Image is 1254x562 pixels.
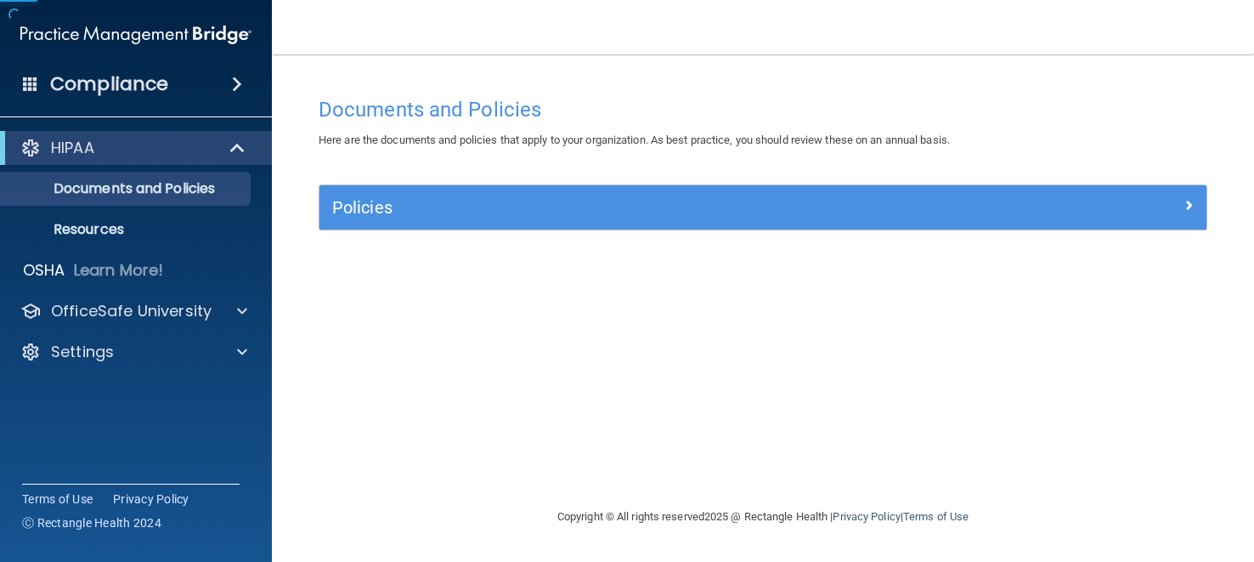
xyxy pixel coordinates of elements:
[332,198,972,217] h5: Policies
[23,260,65,281] p: OSHA
[20,301,247,321] a: OfficeSafe University
[319,99,1207,121] h4: Documents and Policies
[51,342,114,362] p: Settings
[20,342,247,362] a: Settings
[22,514,161,531] span: Ⓒ Rectangle Health 2024
[903,510,969,523] a: Terms of Use
[74,260,164,281] p: Learn More!
[319,133,950,146] span: Here are the documents and policies that apply to your organization. As best practice, you should...
[332,194,1194,221] a: Policies
[50,72,168,96] h4: Compliance
[20,138,246,158] a: HIPAA
[11,180,243,197] p: Documents and Policies
[22,491,93,508] a: Terms of Use
[833,510,900,523] a: Privacy Policy
[113,491,189,508] a: Privacy Policy
[11,221,243,238] p: Resources
[453,490,1073,544] div: Copyright © All rights reserved 2025 @ Rectangle Health | |
[51,138,94,158] p: HIPAA
[51,301,212,321] p: OfficeSafe University
[20,18,251,52] img: PMB logo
